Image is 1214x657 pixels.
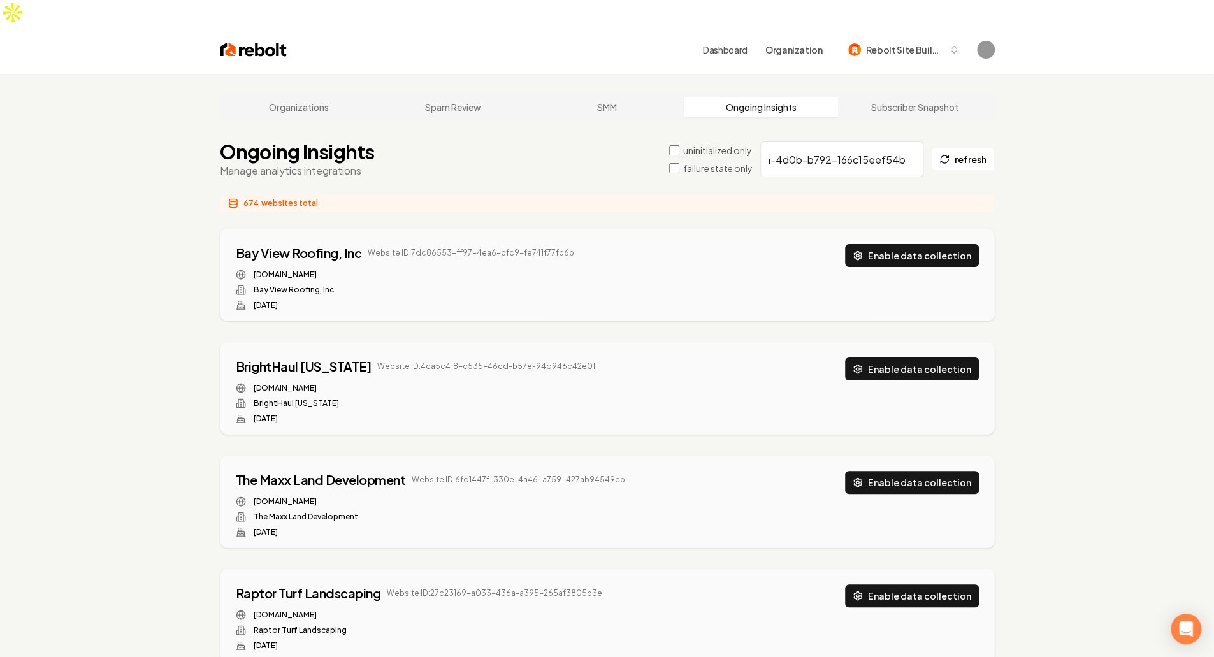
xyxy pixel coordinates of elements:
[220,163,375,178] p: Manage analytics integrations
[845,357,979,380] button: Enable data collection
[703,43,748,56] a: Dashboard
[254,496,317,507] a: [DOMAIN_NAME]
[254,383,317,393] a: [DOMAIN_NAME]
[838,97,992,117] a: Subscriber Snapshot
[261,198,318,208] span: websites total
[368,248,574,258] span: Website ID: 7dc86553-ff97-4ea6-bfc9-fe741f77fb6b
[243,198,259,208] span: 674
[236,584,381,602] a: Raptor Turf Landscaping
[977,41,995,59] button: Open user button
[530,97,684,117] a: SMM
[222,97,377,117] a: Organizations
[866,43,944,57] span: Rebolt Site Builder
[387,588,602,598] span: Website ID: 27c23169-a033-436a-a395-265af3805b3e
[236,496,626,507] div: Website
[412,475,625,485] span: Website ID: 6fd1447f-330e-4a46-a759-427ab94549eb
[236,357,372,375] a: BrightHaul [US_STATE]
[236,610,603,620] div: Website
[683,162,753,175] label: failure state only
[254,610,317,620] a: [DOMAIN_NAME]
[845,244,979,267] button: Enable data collection
[848,43,861,56] img: Rebolt Site Builder
[376,97,530,117] a: Spam Review
[377,361,595,372] span: Website ID: 4ca5c418-c535-46cd-b57e-94d946c42e01
[1171,614,1201,644] div: Open Intercom Messenger
[931,148,995,171] button: refresh
[845,584,979,607] button: Enable data collection
[683,144,752,157] label: uninitialized only
[254,270,317,280] a: [DOMAIN_NAME]
[977,41,995,59] img: Sagar Soni
[236,270,575,280] div: Website
[220,140,375,163] h1: Ongoing Insights
[845,471,979,494] button: Enable data collection
[684,97,838,117] a: Ongoing Insights
[760,141,923,177] input: Search by company name or website ID
[236,383,596,393] div: Website
[236,471,406,489] a: The Maxx Land Development
[758,38,830,61] button: Organization
[236,244,362,262] a: Bay View Roofing, Inc
[220,41,287,59] img: Rebolt Logo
